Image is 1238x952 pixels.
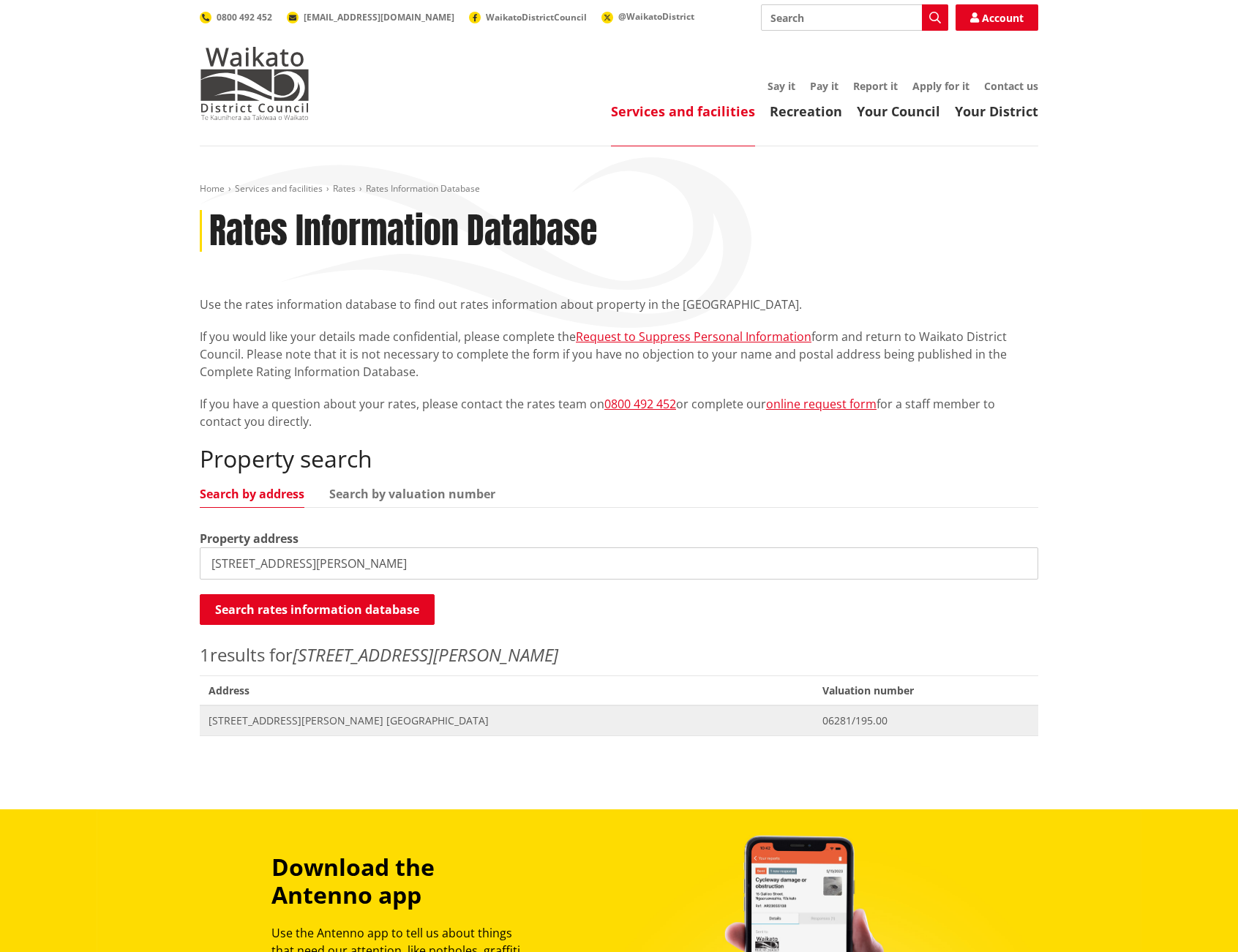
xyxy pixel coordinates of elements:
[271,853,536,910] h3: Download the Antenno app
[956,4,1038,31] a: Account
[814,675,1038,705] span: Valuation number
[217,11,272,23] span: 0800 492 452
[601,10,694,23] a: @WaikatoDistrict
[200,642,210,667] span: 1
[576,329,811,345] a: Request to Suppress Personal Information
[209,713,805,728] span: [STREET_ADDRESS][PERSON_NAME] [GEOGRAPHIC_DATA]
[770,102,842,120] a: Recreation
[333,182,356,195] a: Rates
[768,79,795,93] a: Say it
[853,79,898,93] a: Report it
[200,705,1038,735] a: [STREET_ADDRESS][PERSON_NAME] [GEOGRAPHIC_DATA] 06281/195.00
[200,296,1038,313] p: Use the rates information database to find out rates information about property in the [GEOGRAPHI...
[766,396,877,412] a: online request form
[469,11,587,23] a: WaikatoDistrictCouncil
[611,102,755,120] a: Services and facilities
[366,182,480,195] span: Rates Information Database
[822,713,1029,728] span: 06281/195.00
[209,210,597,252] h1: Rates Information Database
[200,328,1038,381] p: If you would like your details made confidential, please complete the form and return to Waikato ...
[200,642,1038,668] p: results for
[293,642,558,667] em: [STREET_ADDRESS][PERSON_NAME]
[200,47,309,120] img: Waikato District Council - Te Kaunihera aa Takiwaa o Waikato
[287,11,454,23] a: [EMAIL_ADDRESS][DOMAIN_NAME]
[761,4,948,31] input: Search input
[955,102,1038,120] a: Your District
[235,182,323,195] a: Services and facilities
[329,488,495,500] a: Search by valuation number
[200,395,1038,430] p: If you have a question about your rates, please contact the rates team on or complete our for a s...
[604,396,676,412] a: 0800 492 452
[618,10,694,23] span: @WaikatoDistrict
[1171,891,1223,943] iframe: Messenger Launcher
[304,11,454,23] span: [EMAIL_ADDRESS][DOMAIN_NAME]
[200,488,304,500] a: Search by address
[912,79,969,93] a: Apply for it
[200,594,435,625] button: Search rates information database
[857,102,940,120] a: Your Council
[200,675,814,705] span: Address
[200,182,225,195] a: Home
[200,445,1038,473] h2: Property search
[200,547,1038,580] input: e.g. Duke Street NGARUAWAHIA
[200,11,272,23] a: 0800 492 452
[486,11,587,23] span: WaikatoDistrictCouncil
[984,79,1038,93] a: Contact us
[810,79,839,93] a: Pay it
[200,183,1038,195] nav: breadcrumb
[200,530,299,547] label: Property address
